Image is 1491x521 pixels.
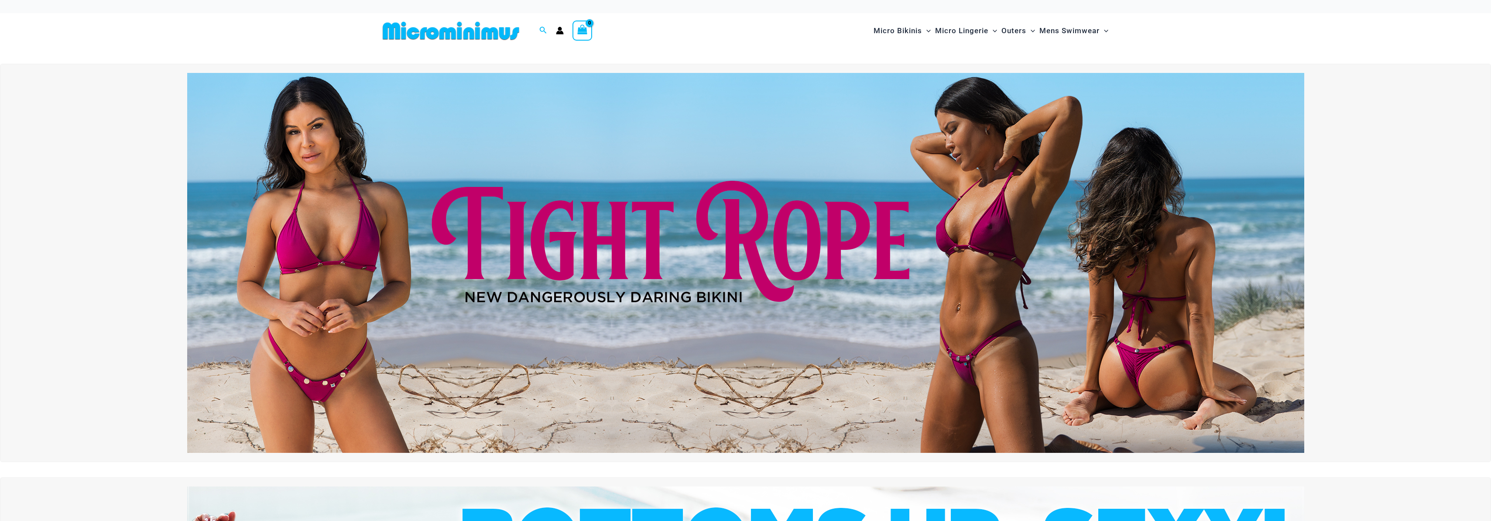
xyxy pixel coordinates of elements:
a: View Shopping Cart, empty [572,21,593,41]
a: Micro LingerieMenu ToggleMenu Toggle [933,17,999,44]
span: Micro Bikinis [874,20,922,42]
a: Mens SwimwearMenu ToggleMenu Toggle [1037,17,1111,44]
img: Tight Rope Pink Bikini [187,73,1304,453]
span: Menu Toggle [1026,20,1035,42]
span: Outers [1001,20,1026,42]
span: Menu Toggle [1100,20,1108,42]
a: Micro BikinisMenu ToggleMenu Toggle [871,17,933,44]
nav: Site Navigation [870,16,1112,45]
span: Menu Toggle [922,20,931,42]
a: Account icon link [556,27,564,35]
span: Micro Lingerie [935,20,988,42]
a: Search icon link [539,25,547,36]
img: MM SHOP LOGO FLAT [379,21,523,41]
span: Mens Swimwear [1039,20,1100,42]
a: OutersMenu ToggleMenu Toggle [999,17,1037,44]
span: Menu Toggle [988,20,997,42]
